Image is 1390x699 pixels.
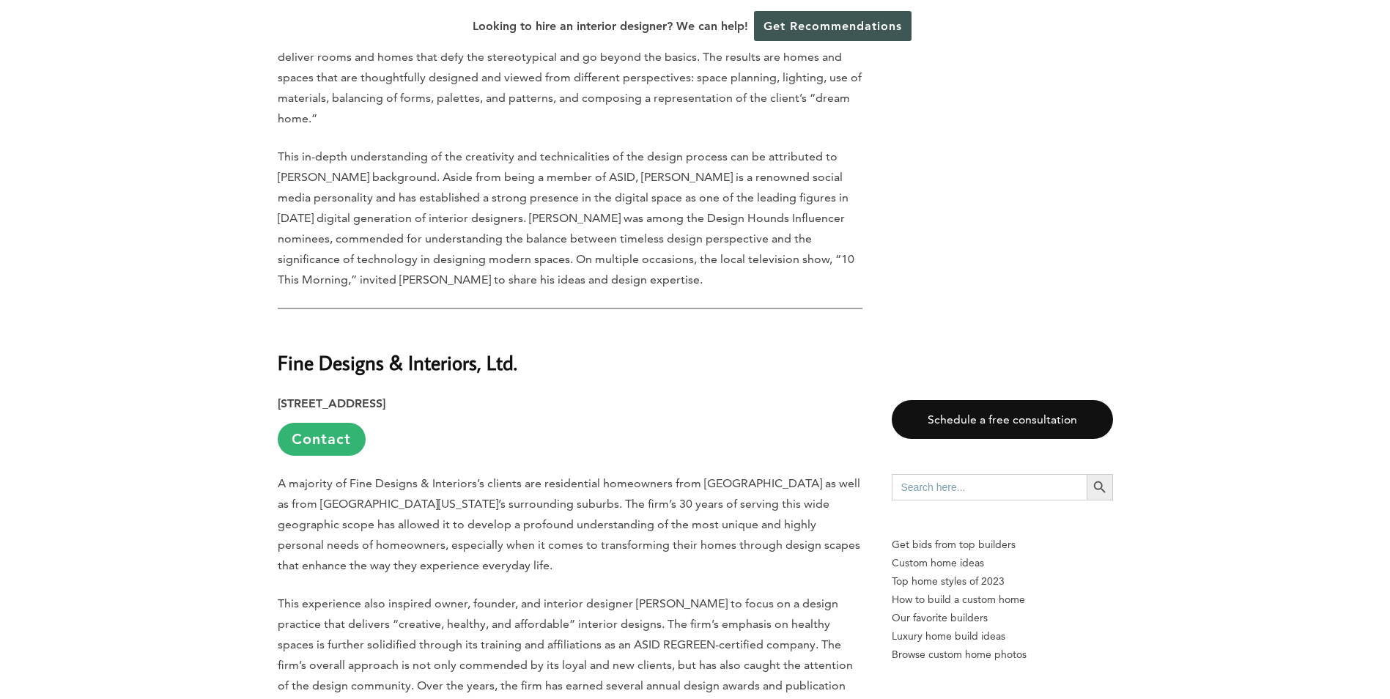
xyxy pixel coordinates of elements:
[892,627,1113,646] a: Luxury home build ideas
[278,473,862,576] p: A majority of Fine Designs & Interiors’s clients are residential homeowners from [GEOGRAPHIC_DATA...
[892,591,1113,609] a: How to build a custom home
[278,423,366,456] a: Contact
[892,474,1087,500] input: Search here...
[278,147,862,290] p: This in-depth understanding of the creativity and technicalities of the design process can be att...
[892,572,1113,591] a: Top home styles of 2023
[892,400,1113,439] a: Schedule a free consultation
[892,646,1113,664] a: Browse custom home photos
[278,349,517,375] strong: Fine Designs & Interiors, Ltd.
[892,609,1113,627] a: Our favorite builders
[278,396,385,410] strong: [STREET_ADDRESS]
[1092,479,1108,495] svg: Search
[754,11,912,41] a: Get Recommendations
[892,536,1113,554] p: Get bids from top builders
[892,554,1113,572] a: Custom home ideas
